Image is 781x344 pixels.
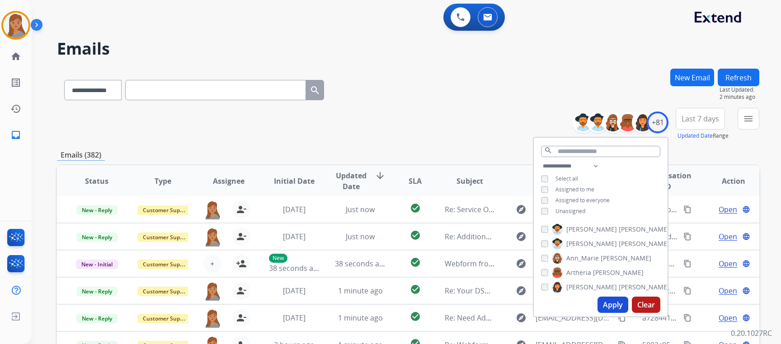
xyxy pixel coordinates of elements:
span: SLA [409,176,422,186]
span: Webform from [EMAIL_ADDRESS][DOMAIN_NAME] on [DATE] [445,259,649,269]
mat-icon: content_copy [683,260,692,268]
span: Open [719,285,737,296]
span: Select all [555,175,578,182]
span: Artheria [566,268,591,277]
mat-icon: language [742,314,750,322]
p: Emails (382) [57,149,105,161]
span: Open [719,312,737,323]
mat-icon: language [742,205,750,214]
span: [PERSON_NAME] [566,283,617,292]
button: Updated Date [677,132,713,139]
span: 1 minute ago [338,286,383,296]
mat-icon: language [742,260,750,268]
span: Assigned to everyone [555,196,610,204]
mat-icon: check_circle [410,284,421,295]
button: New Email [670,69,714,86]
span: Re: Your DSG gift card is on its way [445,286,563,296]
span: Range [677,132,729,139]
mat-icon: person_remove [236,285,247,296]
button: Clear [632,297,660,313]
mat-icon: menu [743,113,754,124]
img: agent-avatar [203,228,221,246]
mat-icon: arrow_downward [375,170,386,181]
span: 1 minute ago [338,313,383,323]
mat-icon: content_copy [683,314,692,322]
span: Re: Need Additional Information [445,313,554,323]
h2: Emails [57,40,759,58]
mat-icon: search [310,85,320,96]
mat-icon: language [742,287,750,295]
span: Type [155,176,171,186]
mat-icon: history [10,103,21,114]
span: + [210,258,214,269]
span: [PERSON_NAME] [601,254,651,263]
button: + [203,255,221,273]
button: Apply [598,297,628,313]
span: [DATE] [283,232,306,242]
mat-icon: list_alt [10,77,21,88]
span: Subject [456,176,483,186]
span: New - Initial [76,260,118,269]
span: [PERSON_NAME] [566,239,617,248]
span: New - Reply [76,232,118,242]
mat-icon: content_copy [683,287,692,295]
span: Last Updated: [720,86,759,93]
span: Re: Additional Information [445,232,534,242]
span: Customer Support [137,260,196,269]
mat-icon: check_circle [410,203,421,214]
span: Customer Support [137,314,196,323]
mat-icon: explore [516,204,527,215]
span: Just now [346,232,375,242]
mat-icon: check_circle [410,257,421,268]
span: Updated Date [335,170,368,192]
mat-icon: check_circle [410,311,421,322]
span: [PERSON_NAME] [593,268,644,277]
span: Status [85,176,108,186]
span: Assignee [213,176,245,186]
mat-icon: home [10,51,21,62]
mat-icon: explore [516,285,527,296]
mat-icon: language [742,232,750,241]
mat-icon: content_copy [683,232,692,241]
span: 38 seconds ago [335,259,388,269]
span: [PERSON_NAME] [566,225,617,234]
img: agent-avatar [203,282,221,301]
img: avatar [3,13,28,38]
p: New [269,254,287,263]
span: 38 seconds ago [269,263,322,273]
span: Unassigned [555,207,585,215]
span: Ann_Marie [566,254,599,263]
mat-icon: explore [516,231,527,242]
span: Open [719,204,737,215]
span: Initial Date [274,176,315,186]
span: [DATE] [283,286,306,296]
p: 0.20.1027RC [731,328,772,339]
mat-icon: person_add [236,258,247,269]
span: a7284418-f8e0-4e7d-9d98-bc8bc2114a6e [642,313,781,323]
span: [EMAIL_ADDRESS][DOMAIN_NAME] [536,312,612,323]
mat-icon: content_copy [618,314,626,322]
th: Action [693,165,759,197]
img: agent-avatar [203,309,221,328]
mat-icon: explore [516,312,527,323]
span: Open [719,258,737,269]
img: agent-avatar [203,200,221,219]
button: Refresh [718,69,759,86]
span: New - Reply [76,287,118,296]
span: 2 minutes ago [720,93,759,101]
span: [PERSON_NAME] [619,283,669,292]
span: [DATE] [283,313,306,323]
span: Customer Support [137,205,196,215]
button: Last 7 days [676,108,725,130]
mat-icon: explore [516,258,527,269]
span: Just now [346,205,375,214]
span: Assigned to me [555,186,594,193]
mat-icon: person_remove [236,231,247,242]
span: [DATE] [283,205,306,214]
span: [PERSON_NAME] [619,225,669,234]
mat-icon: search [544,146,552,154]
span: [PERSON_NAME] [619,239,669,248]
span: Customer Support [137,232,196,242]
span: Open [719,231,737,242]
span: Customer Support [137,287,196,296]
